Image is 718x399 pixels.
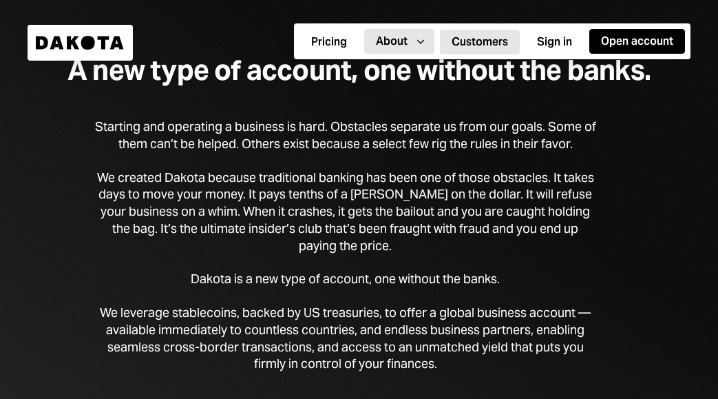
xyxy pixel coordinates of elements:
[525,28,584,55] a: Sign in
[299,30,359,54] button: Pricing
[95,170,596,255] div: We created Dakota because traditional banking has been one of those obstacles. It takes days to m...
[440,28,520,55] a: Customers
[589,29,685,54] button: Open account
[376,34,408,49] div: About
[95,305,596,373] div: We leverage stablecoins, backed by US treasuries, to offer a global business account — available ...
[95,119,596,153] div: Starting and operating a business is hard. Obstacles separate us from our goals. Some of them can...
[525,30,584,54] button: Sign in
[67,55,651,85] div: A new type of account, one without the banks.
[440,30,520,54] button: Customers
[191,271,500,288] div: Dakota is a new type of account, one without the banks.
[299,28,359,55] a: Pricing
[364,29,434,54] button: About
